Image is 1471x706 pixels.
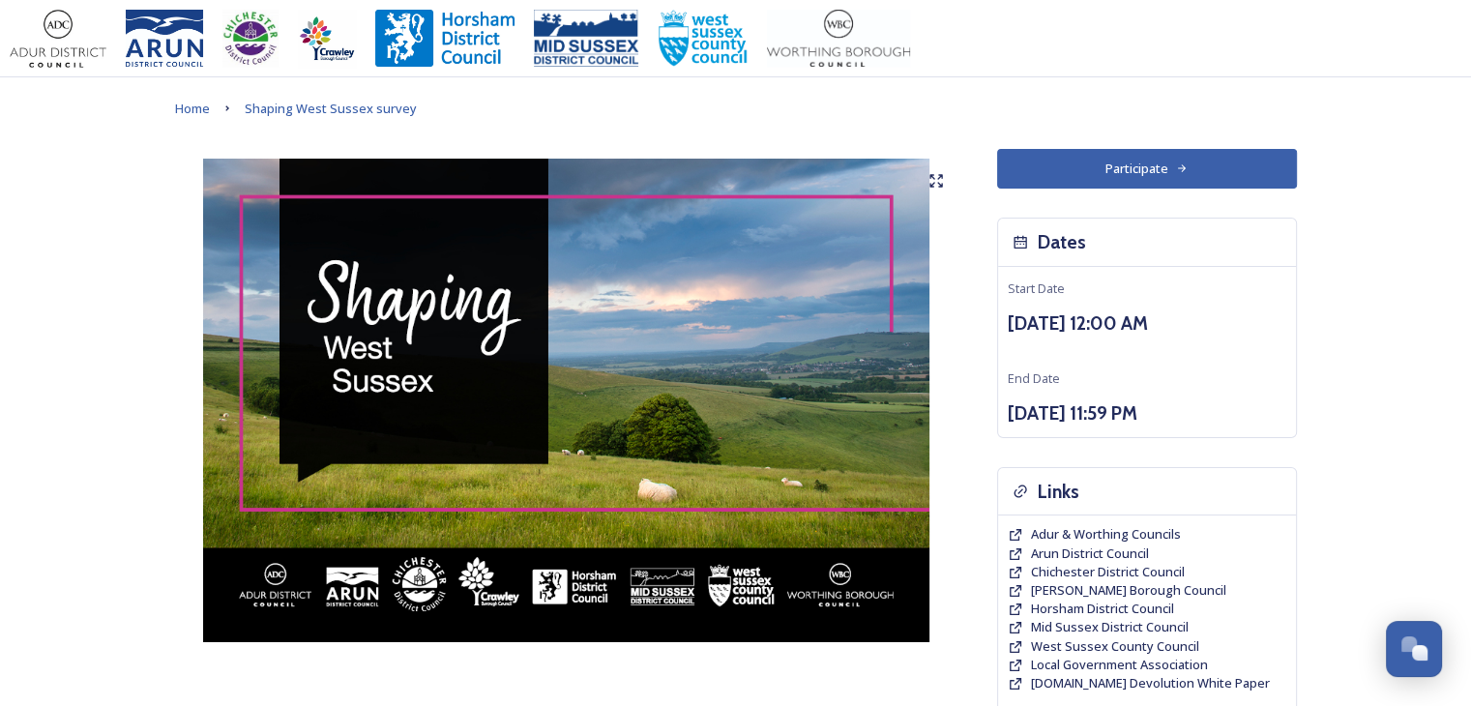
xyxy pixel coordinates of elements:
[298,10,356,68] img: Crawley%20BC%20logo.jpg
[1031,656,1208,673] span: Local Government Association
[10,10,106,68] img: Adur%20logo%20%281%29.jpeg
[767,10,910,68] img: Worthing_Adur%20%281%29.jpg
[1008,399,1286,427] h3: [DATE] 11:59 PM
[1031,674,1270,692] a: [DOMAIN_NAME] Devolution White Paper
[175,100,210,117] span: Home
[1031,544,1149,562] span: Arun District Council
[175,97,210,120] a: Home
[222,10,279,68] img: CDC%20Logo%20-%20you%20may%20have%20a%20better%20version.jpg
[1031,525,1181,543] span: Adur & Worthing Councils
[1031,525,1181,544] a: Adur & Worthing Councils
[126,10,203,68] img: Arun%20District%20Council%20logo%20blue%20CMYK.jpg
[1031,600,1174,617] span: Horsham District Council
[534,10,638,68] img: 150ppimsdc%20logo%20blue.png
[658,10,749,68] img: WSCCPos-Spot-25mm.jpg
[1031,581,1226,600] a: [PERSON_NAME] Borough Council
[1038,478,1079,506] h3: Links
[1008,369,1060,387] span: End Date
[245,97,417,120] a: Shaping West Sussex survey
[1038,228,1086,256] h3: Dates
[1031,563,1185,581] a: Chichester District Council
[1031,674,1270,691] span: [DOMAIN_NAME] Devolution White Paper
[375,10,515,68] img: Horsham%20DC%20Logo.jpg
[1031,563,1185,580] span: Chichester District Council
[1031,656,1208,674] a: Local Government Association
[997,149,1297,189] button: Participate
[1031,600,1174,618] a: Horsham District Council
[1386,621,1442,677] button: Open Chat
[1008,309,1286,338] h3: [DATE] 12:00 AM
[1031,618,1189,636] a: Mid Sussex District Council
[1031,637,1199,656] a: West Sussex County Council
[1031,544,1149,563] a: Arun District Council
[1031,581,1226,599] span: [PERSON_NAME] Borough Council
[1008,279,1065,297] span: Start Date
[245,100,417,117] span: Shaping West Sussex survey
[1031,637,1199,655] span: West Sussex County Council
